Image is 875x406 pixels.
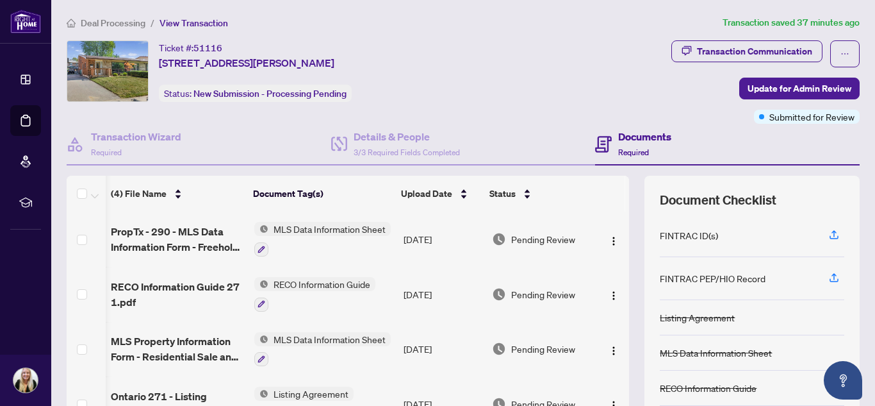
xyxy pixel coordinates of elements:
span: [STREET_ADDRESS][PERSON_NAME] [159,55,334,71]
h4: Details & People [354,129,460,144]
img: IMG-40764325_1.jpg [67,41,148,101]
th: Upload Date [396,176,484,212]
th: Status [484,176,594,212]
h4: Transaction Wizard [91,129,181,144]
button: Open asap [824,361,862,400]
th: (4) File Name [106,176,249,212]
img: Status Icon [254,387,268,401]
span: Upload Date [401,187,452,201]
li: / [151,15,154,30]
img: Logo [609,291,619,301]
span: Submitted for Review [769,110,855,124]
span: MLS Property Information Form - Residential Sale and Lease Rev 05_202 2.pdf [111,334,244,364]
td: [DATE] [398,212,487,267]
button: Status IconRECO Information Guide [254,277,375,312]
button: Transaction Communication [671,40,822,62]
span: ellipsis [840,49,849,58]
span: Deal Processing [81,17,145,29]
img: Document Status [492,232,506,246]
span: RECO Information Guide 27 1.pdf [111,279,244,310]
div: FINTRAC PEP/HIO Record [660,271,765,285]
button: Status IconMLS Data Information Sheet [254,222,391,257]
img: logo [10,10,41,33]
span: Required [91,148,122,157]
button: Logo [603,229,624,250]
td: [DATE] [398,267,487,322]
span: home [67,19,76,28]
div: Transaction Communication [697,41,812,62]
td: [DATE] [398,322,487,377]
button: Logo [603,284,624,305]
img: Document Status [492,287,506,301]
span: Status [489,187,516,201]
div: FINTRAC ID(s) [660,228,718,242]
button: Logo [603,339,624,359]
div: Status: [159,85,352,102]
span: 51116 [193,42,222,54]
div: RECO Information Guide [660,381,756,395]
span: RECO Information Guide [268,277,375,291]
span: 3/3 Required Fields Completed [354,148,460,157]
button: Update for Admin Review [739,78,860,99]
h4: Documents [618,129,671,144]
span: Required [618,148,649,157]
span: Document Checklist [660,191,776,209]
img: Logo [609,346,619,356]
img: Profile Icon [13,368,38,393]
span: Update for Admin Review [748,78,851,99]
span: (4) File Name [111,187,167,201]
button: Status IconMLS Data Information Sheet [254,332,391,367]
span: Pending Review [511,342,575,356]
div: Listing Agreement [660,310,735,325]
span: View Transaction [159,17,228,29]
img: Logo [609,236,619,246]
span: MLS Data Information Sheet [268,222,391,236]
article: Transaction saved 37 minutes ago [723,15,860,30]
span: MLS Data Information Sheet [268,332,391,346]
span: Listing Agreement [268,387,354,401]
img: Status Icon [254,222,268,236]
span: PropTx - 290 - MLS Data Information Form - Freehold - Sale 4 1.pdf [111,224,244,255]
span: Pending Review [511,287,575,301]
img: Document Status [492,342,506,356]
img: Status Icon [254,277,268,291]
th: Document Tag(s) [248,176,396,212]
span: New Submission - Processing Pending [193,88,347,99]
span: Pending Review [511,232,575,246]
div: MLS Data Information Sheet [660,346,772,360]
img: Status Icon [254,332,268,346]
div: Ticket #: [159,40,222,55]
